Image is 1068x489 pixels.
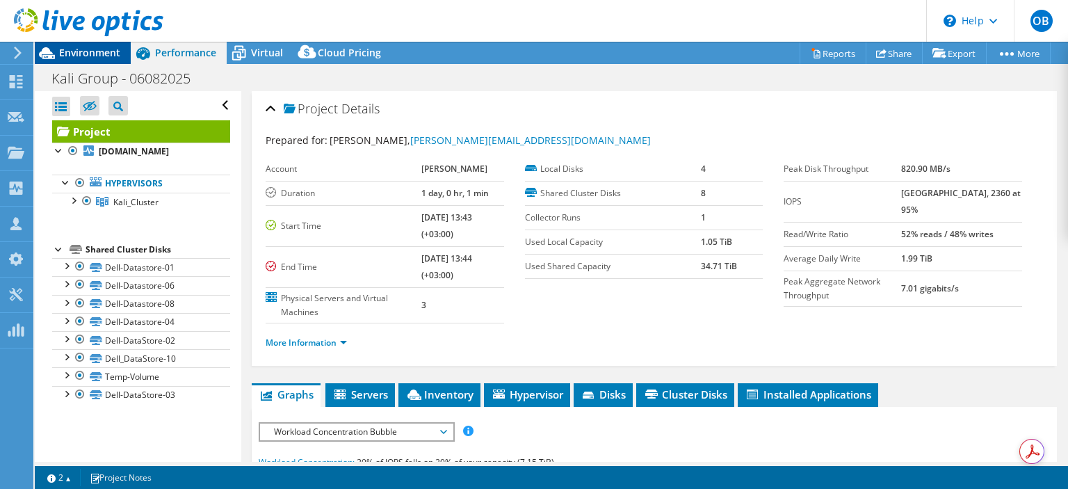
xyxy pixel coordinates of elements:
[52,175,230,193] a: Hypervisors
[284,102,338,116] span: Project
[525,162,701,176] label: Local Disks
[155,46,216,59] span: Performance
[901,228,994,240] b: 52% reads / 48% writes
[986,42,1051,64] a: More
[266,337,347,348] a: More Information
[251,46,283,59] span: Virtual
[330,134,651,147] span: [PERSON_NAME],
[421,187,489,199] b: 1 day, 0 hr, 1 min
[525,186,701,200] label: Shared Cluster Disks
[259,387,314,401] span: Graphs
[525,259,701,273] label: Used Shared Capacity
[267,424,446,440] span: Workload Concentration Bubble
[38,469,81,486] a: 2
[52,295,230,313] a: Dell-Datastore-08
[581,387,626,401] span: Disks
[901,252,932,264] b: 1.99 TiB
[901,187,1021,216] b: [GEOGRAPHIC_DATA], 2360 at 95%
[701,236,732,248] b: 1.05 TiB
[784,227,900,241] label: Read/Write Ratio
[701,187,706,199] b: 8
[866,42,923,64] a: Share
[784,252,900,266] label: Average Daily Write
[86,241,230,258] div: Shared Cluster Disks
[52,386,230,404] a: Dell-DataStore-03
[52,258,230,276] a: Dell-Datastore-01
[901,163,950,175] b: 820.90 MB/s
[944,15,956,27] svg: \n
[266,162,421,176] label: Account
[52,331,230,349] a: Dell-DataStore-02
[266,260,421,274] label: End Time
[45,71,212,86] h1: Kali Group - 06082025
[1030,10,1053,32] span: OB
[52,367,230,385] a: Temp-Volume
[421,299,426,311] b: 3
[52,193,230,211] a: Kali_Cluster
[525,211,701,225] label: Collector Runs
[421,252,472,281] b: [DATE] 13:44 (+03:00)
[259,456,355,468] span: Workload Concentration:
[266,186,421,200] label: Duration
[525,235,701,249] label: Used Local Capacity
[901,282,959,294] b: 7.01 gigabits/s
[52,349,230,367] a: Dell_DataStore-10
[266,134,327,147] label: Prepared for:
[701,211,706,223] b: 1
[266,219,421,233] label: Start Time
[405,387,474,401] span: Inventory
[421,163,487,175] b: [PERSON_NAME]
[318,46,381,59] span: Cloud Pricing
[341,100,380,117] span: Details
[59,46,120,59] span: Environment
[701,260,737,272] b: 34.71 TiB
[99,145,169,157] b: [DOMAIN_NAME]
[332,387,388,401] span: Servers
[80,469,161,486] a: Project Notes
[52,313,230,331] a: Dell-Datastore-04
[357,456,554,468] span: 29% of IOPS falls on 20% of your capacity (7.15 TiB)
[784,195,900,209] label: IOPS
[266,291,421,319] label: Physical Servers and Virtual Machines
[784,162,900,176] label: Peak Disk Throughput
[745,387,871,401] span: Installed Applications
[113,196,159,208] span: Kali_Cluster
[784,275,900,303] label: Peak Aggregate Network Throughput
[922,42,987,64] a: Export
[52,120,230,143] a: Project
[800,42,866,64] a: Reports
[491,387,563,401] span: Hypervisor
[410,134,651,147] a: [PERSON_NAME][EMAIL_ADDRESS][DOMAIN_NAME]
[701,163,706,175] b: 4
[52,276,230,294] a: Dell-Datastore-06
[52,143,230,161] a: [DOMAIN_NAME]
[643,387,727,401] span: Cluster Disks
[421,211,472,240] b: [DATE] 13:43 (+03:00)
